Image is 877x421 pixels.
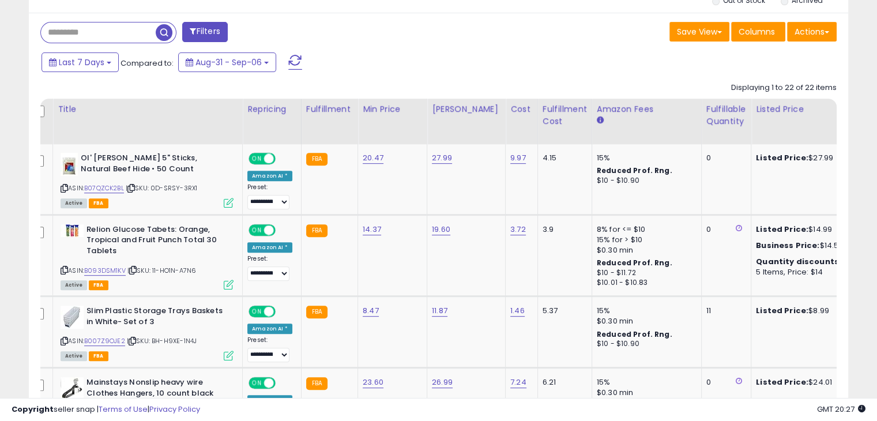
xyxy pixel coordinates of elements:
[182,22,227,42] button: Filters
[706,224,742,235] div: 0
[432,224,450,235] a: 19.60
[706,153,742,163] div: 0
[363,377,383,388] a: 23.60
[61,280,87,290] span: All listings currently available for purchase on Amazon
[247,255,292,281] div: Preset:
[247,171,292,181] div: Amazon AI *
[61,306,84,329] img: 41NFb1ToZTL._SL40_.jpg
[126,183,197,193] span: | SKU: 0D-SRSY-3RX1
[543,377,583,388] div: 6.21
[274,307,292,317] span: OFF
[756,152,808,163] b: Listed Price:
[12,404,200,415] div: seller snap | |
[756,377,808,388] b: Listed Price:
[597,245,692,255] div: $0.30 min
[756,377,852,388] div: $24.01
[250,307,264,317] span: ON
[597,115,604,126] small: Amazon Fees.
[89,351,108,361] span: FBA
[432,152,452,164] a: 27.99
[597,316,692,326] div: $0.30 min
[59,57,104,68] span: Last 7 Days
[597,268,692,278] div: $10 - $11.72
[42,52,119,72] button: Last 7 Days
[84,336,125,346] a: B007Z9OJE2
[597,224,692,235] div: 8% for <= $10
[756,224,852,235] div: $14.99
[86,224,227,260] b: Relion Glucose Tabets: Orange, Tropical and Fruit Punch Total 30 Tablets
[756,153,852,163] div: $27.99
[61,224,234,288] div: ASIN:
[597,377,692,388] div: 15%
[756,256,839,267] b: Quantity discounts
[756,240,852,251] div: $14.5
[706,306,742,316] div: 11
[61,351,87,361] span: All listings currently available for purchase on Amazon
[432,103,500,115] div: [PERSON_NAME]
[247,336,292,362] div: Preset:
[61,153,78,176] img: 41TqiqGHhVL._SL40_.jpg
[597,278,692,288] div: $10.01 - $10.83
[178,52,276,72] button: Aug-31 - Sep-06
[195,57,262,68] span: Aug-31 - Sep-06
[247,103,296,115] div: Repricing
[250,154,264,164] span: ON
[61,198,87,208] span: All listings currently available for purchase on Amazon
[127,336,197,345] span: | SKU: BH-H9XE-1N4J
[597,153,692,163] div: 15%
[61,377,84,400] img: 51rsq7cwaYL._SL40_.jpg
[89,280,108,290] span: FBA
[84,266,126,276] a: B093DSM1KV
[756,224,808,235] b: Listed Price:
[274,378,292,388] span: OFF
[61,306,234,359] div: ASIN:
[543,224,583,235] div: 3.9
[149,404,200,415] a: Privacy Policy
[247,183,292,209] div: Preset:
[306,224,328,237] small: FBA
[597,329,672,339] b: Reduced Prof. Rng.
[543,103,587,127] div: Fulfillment Cost
[739,26,775,37] span: Columns
[306,306,328,318] small: FBA
[510,377,526,388] a: 7.24
[731,22,785,42] button: Columns
[363,103,422,115] div: Min Price
[543,306,583,316] div: 5.37
[543,153,583,163] div: 4.15
[756,305,808,316] b: Listed Price:
[756,240,819,251] b: Business Price:
[597,166,672,175] b: Reduced Prof. Rng.
[247,324,292,334] div: Amazon AI *
[597,339,692,349] div: $10 - $10.90
[756,267,852,277] div: 5 Items, Price: $14
[250,225,264,235] span: ON
[58,103,238,115] div: Title
[86,306,227,330] b: Slim Plastic Storage Trays Baskets in White- Set of 3
[510,305,525,317] a: 1.46
[510,103,533,115] div: Cost
[247,242,292,253] div: Amazon AI *
[817,404,865,415] span: 2025-09-15 20:27 GMT
[706,103,746,127] div: Fulfillable Quantity
[121,58,174,69] span: Compared to:
[306,377,328,390] small: FBA
[432,377,453,388] a: 26.99
[61,224,84,237] img: 41uKY9Wh+TS._SL40_.jpg
[669,22,729,42] button: Save View
[363,152,383,164] a: 20.47
[274,225,292,235] span: OFF
[89,198,108,208] span: FBA
[597,235,692,245] div: 15% for > $10
[250,378,264,388] span: ON
[86,377,227,401] b: Mainstays Nonslip heavy wire Clothes Hangers, 10 count black
[597,306,692,316] div: 15%
[597,258,672,268] b: Reduced Prof. Rng.
[81,153,221,177] b: Ol' [PERSON_NAME] 5" Sticks, Natural Beef Hide • 50 Count
[731,82,837,93] div: Displaying 1 to 22 of 22 items
[597,103,697,115] div: Amazon Fees
[127,266,196,275] span: | SKU: 11-HO1N-A7N6
[274,154,292,164] span: OFF
[363,305,379,317] a: 8.47
[61,153,234,206] div: ASIN:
